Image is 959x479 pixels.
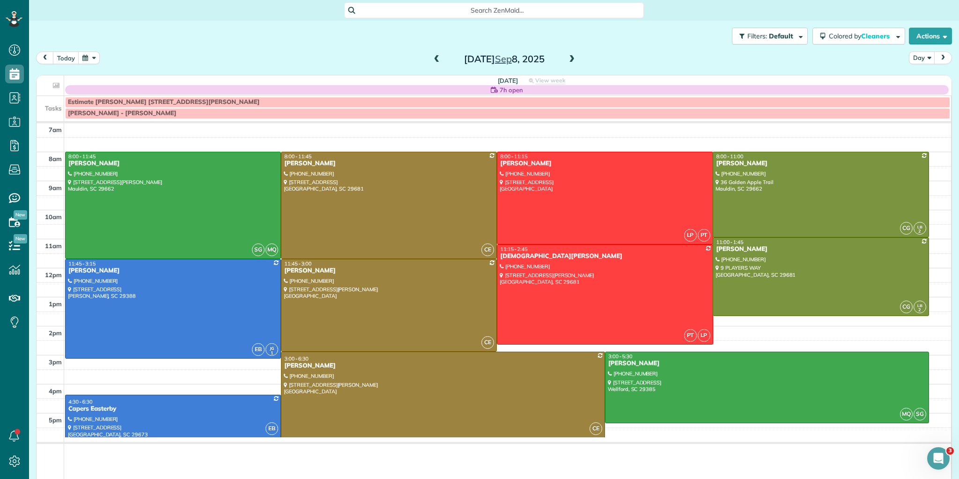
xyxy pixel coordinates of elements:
span: CE [590,422,602,435]
span: [PERSON_NAME] - [PERSON_NAME] [68,110,177,117]
span: 12pm [45,271,62,279]
span: 3:00 - 6:30 [284,355,309,362]
span: JG [270,346,274,351]
span: Cleaners [861,32,891,40]
span: PT [684,329,697,342]
span: LP [684,229,697,242]
span: 4pm [49,387,62,395]
span: Default [769,32,794,40]
span: 7h open [500,85,523,95]
div: [PERSON_NAME] [284,267,494,275]
button: Day [909,52,935,64]
span: CE [481,336,494,349]
button: today [53,52,79,64]
span: Estimate [PERSON_NAME] [STREET_ADDRESS][PERSON_NAME] [68,98,259,106]
div: [PERSON_NAME] [68,160,278,168]
button: next [934,52,952,64]
div: [PERSON_NAME] [68,267,278,275]
span: Sep [495,53,512,65]
span: MQ [900,408,913,420]
span: LB [917,303,922,308]
span: 11:45 - 3:15 [68,260,96,267]
span: CE [481,243,494,256]
span: 8:00 - 11:00 [716,153,743,160]
span: 2pm [49,329,62,337]
span: 3pm [49,358,62,366]
small: 2 [914,306,926,315]
span: 9am [49,184,62,192]
button: Actions [909,28,952,44]
span: 11:45 - 3:00 [284,260,311,267]
span: 11:00 - 1:45 [716,239,743,245]
span: 1pm [49,300,62,308]
a: Filters: Default [727,28,808,44]
span: MQ [266,243,278,256]
iframe: Intercom live chat [927,447,950,470]
span: LB [917,224,922,229]
div: [PERSON_NAME] [716,245,926,253]
span: 4:30 - 6:30 [68,398,93,405]
small: 2 [914,227,926,236]
span: New [14,234,27,243]
span: 11am [45,242,62,250]
div: [PERSON_NAME] [500,160,710,168]
span: 3:00 - 5:30 [608,353,633,360]
span: 8:00 - 11:15 [500,153,527,160]
span: 8:00 - 11:45 [68,153,96,160]
span: 8am [49,155,62,162]
span: Colored by [829,32,893,40]
div: [PERSON_NAME] [284,160,494,168]
h2: [DATE] 8, 2025 [446,54,563,64]
span: EB [266,422,278,435]
button: Colored byCleaners [812,28,905,44]
div: [PERSON_NAME] [608,360,926,368]
button: Filters: Default [732,28,808,44]
div: [PERSON_NAME] [716,160,926,168]
span: 7am [49,126,62,133]
span: 8:00 - 11:45 [284,153,311,160]
button: prev [36,52,54,64]
div: [DEMOGRAPHIC_DATA][PERSON_NAME] [500,252,710,260]
span: [DATE] [498,77,518,84]
span: 10am [45,213,62,221]
small: 1 [266,349,278,358]
span: Filters: [747,32,767,40]
span: 5pm [49,416,62,424]
span: 11:15 - 2:45 [500,246,527,252]
span: CG [900,222,913,235]
span: PT [698,229,710,242]
span: EB [252,343,265,356]
span: CG [900,301,913,313]
span: LP [698,329,710,342]
div: [PERSON_NAME] [284,362,602,370]
span: View week [535,77,565,84]
span: SG [914,408,926,420]
span: 3 [946,447,954,455]
span: New [14,210,27,220]
span: SG [252,243,265,256]
div: Capers Easterby [68,405,278,413]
